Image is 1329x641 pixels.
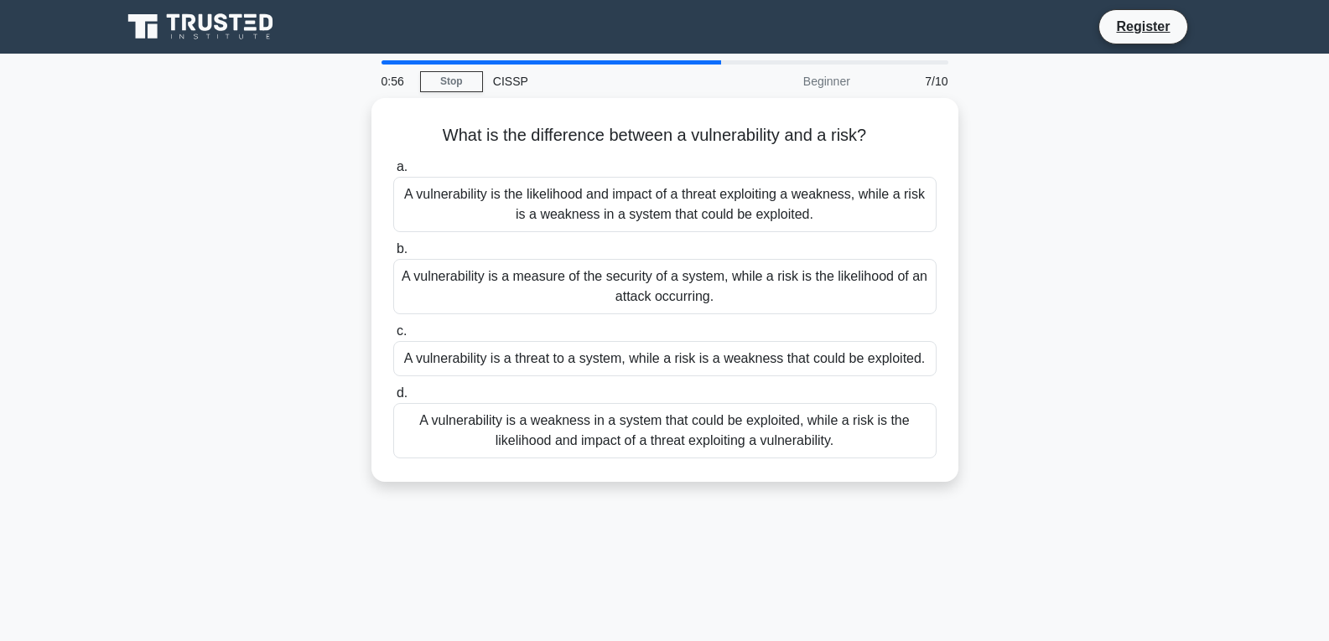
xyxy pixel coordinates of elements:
[420,71,483,92] a: Stop
[393,259,937,314] div: A vulnerability is a measure of the security of a system, while a risk is the likelihood of an at...
[860,65,958,98] div: 7/10
[397,385,408,400] span: d.
[483,65,714,98] div: CISSP
[1106,16,1180,37] a: Register
[393,341,937,376] div: A vulnerability is a threat to a system, while a risk is a weakness that could be exploited.
[397,323,407,338] span: c.
[397,159,408,173] span: a.
[714,65,860,98] div: Beginner
[393,403,937,458] div: A vulnerability is a weakness in a system that could be exploited, while a risk is the likelihood...
[371,65,420,98] div: 0:56
[397,241,408,256] span: b.
[393,177,937,232] div: A vulnerability is the likelihood and impact of a threat exploiting a weakness, while a risk is a...
[392,125,938,147] h5: What is the difference between a vulnerability and a risk?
